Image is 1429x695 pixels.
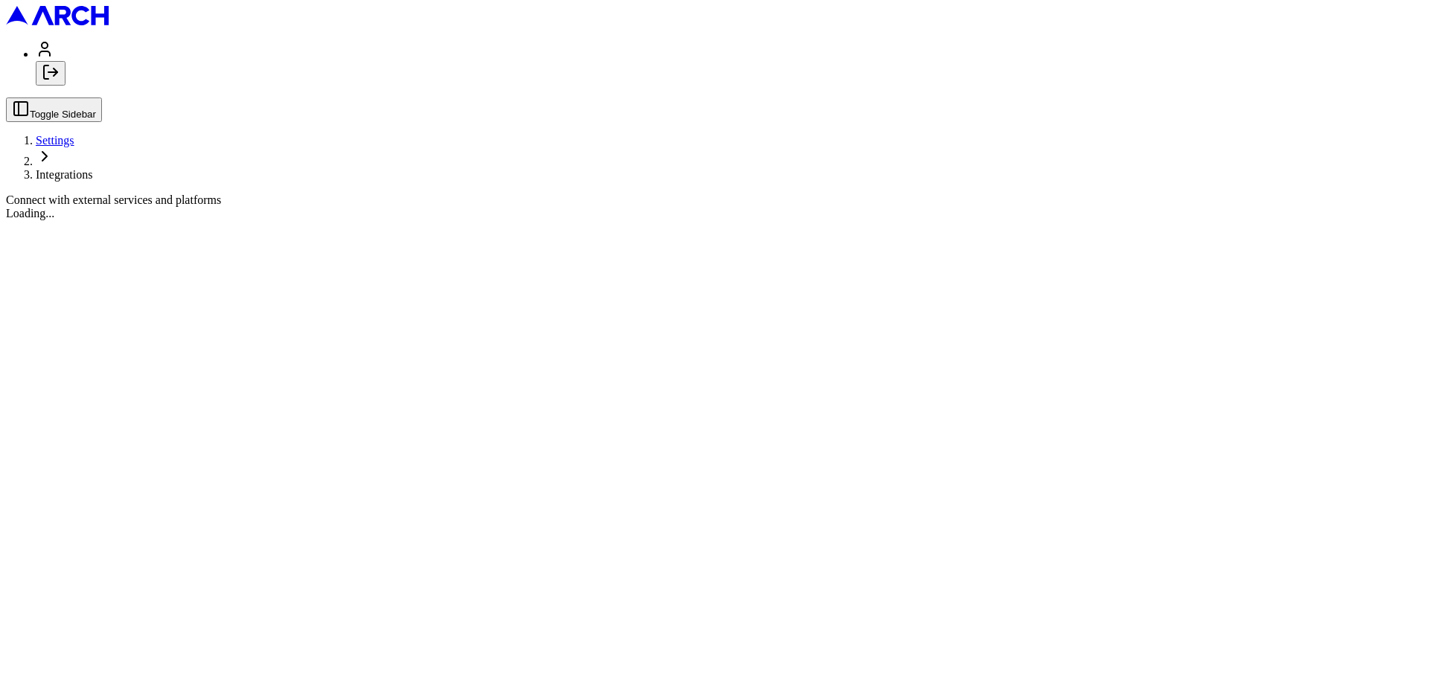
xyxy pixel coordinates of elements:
[6,134,1423,182] nav: breadcrumb
[36,168,92,181] span: Integrations
[6,207,1423,220] div: Loading...
[36,61,65,86] button: Log out
[30,109,96,120] span: Toggle Sidebar
[6,193,1423,207] div: Connect with external services and platforms
[36,134,74,147] a: Settings
[6,97,102,122] button: Toggle Sidebar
